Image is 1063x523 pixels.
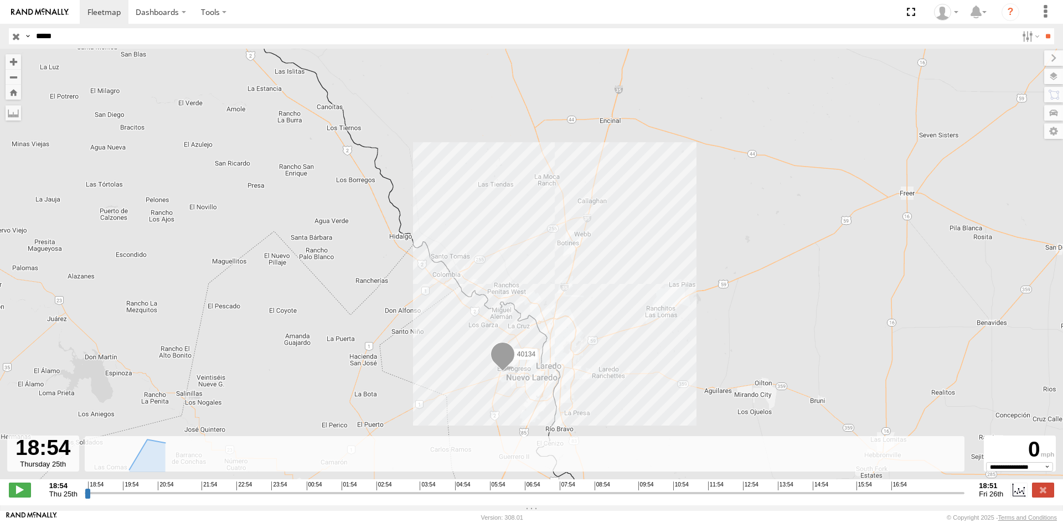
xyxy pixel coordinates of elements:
span: 02:54 [376,481,392,490]
span: 22:54 [236,481,252,490]
span: 23:54 [271,481,287,490]
span: 13:54 [778,481,793,490]
div: © Copyright 2025 - [947,514,1057,521]
span: 11:54 [708,481,724,490]
button: Zoom Home [6,85,21,100]
label: Map Settings [1044,123,1063,139]
button: Zoom out [6,69,21,85]
label: Measure [6,105,21,121]
label: Close [1032,483,1054,497]
span: 08:54 [595,481,610,490]
span: 16:54 [891,481,907,490]
label: Play/Stop [9,483,31,497]
i: ? [1002,3,1019,21]
div: 0 [985,437,1054,462]
span: 07:54 [560,481,575,490]
span: 15:54 [856,481,872,490]
strong: 18:54 [49,481,78,490]
span: 14:54 [813,481,828,490]
span: 20:54 [158,481,173,490]
img: rand-logo.svg [11,8,69,16]
span: 06:54 [525,481,540,490]
label: Search Query [23,28,32,44]
span: 12:54 [743,481,758,490]
span: Thu 25th Sep 2025 [49,490,78,498]
span: 03:54 [420,481,435,490]
span: 09:54 [638,481,654,490]
label: Search Filter Options [1018,28,1041,44]
div: Version: 308.01 [481,514,523,521]
span: 04:54 [455,481,471,490]
a: Terms and Conditions [998,514,1057,521]
span: 10:54 [673,481,689,490]
span: 00:54 [307,481,322,490]
span: 05:54 [490,481,505,490]
button: Zoom in [6,54,21,69]
span: 19:54 [123,481,138,490]
span: 40134 [517,350,535,358]
div: Miguel Cantu [930,4,962,20]
span: Fri 26th Sep 2025 [979,490,1003,498]
a: Visit our Website [6,512,57,523]
strong: 18:51 [979,481,1003,490]
span: 21:54 [202,481,217,490]
span: 01:54 [342,481,357,490]
span: 18:54 [88,481,104,490]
